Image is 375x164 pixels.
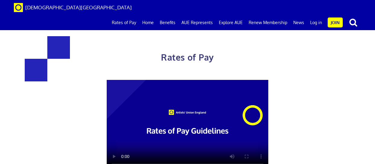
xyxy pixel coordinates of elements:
a: Rates of Pay [109,15,139,30]
span: [DEMOGRAPHIC_DATA][GEOGRAPHIC_DATA] [25,4,132,11]
a: AUE Represents [178,15,216,30]
a: Benefits [157,15,178,30]
span: Rates of Pay [161,52,214,63]
a: Log in [307,15,325,30]
a: News [290,15,307,30]
a: Join [328,17,343,27]
a: Renew Membership [246,15,290,30]
a: Explore AUE [216,15,246,30]
button: search [344,16,363,29]
a: Home [139,15,157,30]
